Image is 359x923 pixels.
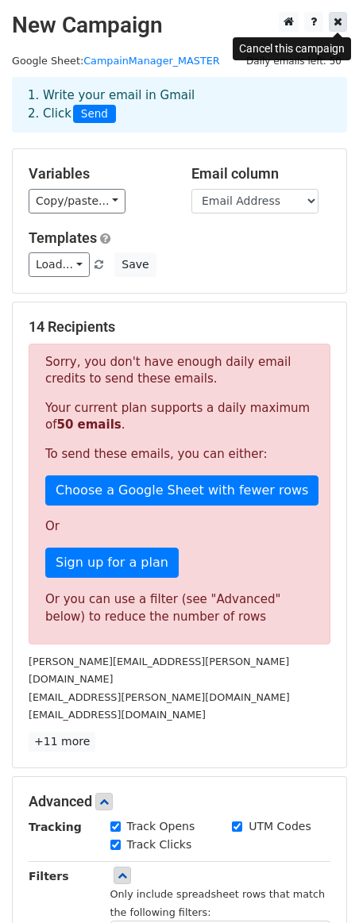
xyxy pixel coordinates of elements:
[110,888,326,918] small: Only include spreadsheet rows that match the following filters:
[29,229,97,246] a: Templates
[45,354,314,387] p: Sorry, you don't have enough daily email credits to send these emails.
[249,818,311,835] label: UTM Codes
[56,417,121,432] strong: 50 emails
[45,446,314,463] p: To send these emails, you can either:
[29,732,95,752] a: +11 more
[45,548,179,578] a: Sign up for a plan
[83,55,219,67] a: CampainManager_MASTER
[29,821,82,833] strong: Tracking
[127,818,195,835] label: Track Opens
[233,37,351,60] div: Cancel this campaign
[12,55,220,67] small: Google Sheet:
[29,189,125,213] a: Copy/paste...
[16,87,343,123] div: 1. Write your email in Gmail 2. Click
[191,165,330,183] h5: Email column
[45,590,314,626] div: Or you can use a filter (see "Advanced" below) to reduce the number of rows
[45,518,314,535] p: Or
[280,847,359,923] iframe: Chat Widget
[127,836,192,853] label: Track Clicks
[12,12,347,39] h2: New Campaign
[45,475,318,506] a: Choose a Google Sheet with fewer rows
[29,165,168,183] h5: Variables
[29,691,290,703] small: [EMAIL_ADDRESS][PERSON_NAME][DOMAIN_NAME]
[114,252,156,277] button: Save
[29,318,330,336] h5: 14 Recipients
[29,793,330,810] h5: Advanced
[73,105,116,124] span: Send
[241,55,347,67] a: Daily emails left: 50
[45,400,314,433] p: Your current plan supports a daily maximum of .
[29,870,69,883] strong: Filters
[29,656,289,686] small: [PERSON_NAME][EMAIL_ADDRESS][PERSON_NAME][DOMAIN_NAME]
[29,709,206,721] small: [EMAIL_ADDRESS][DOMAIN_NAME]
[29,252,90,277] a: Load...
